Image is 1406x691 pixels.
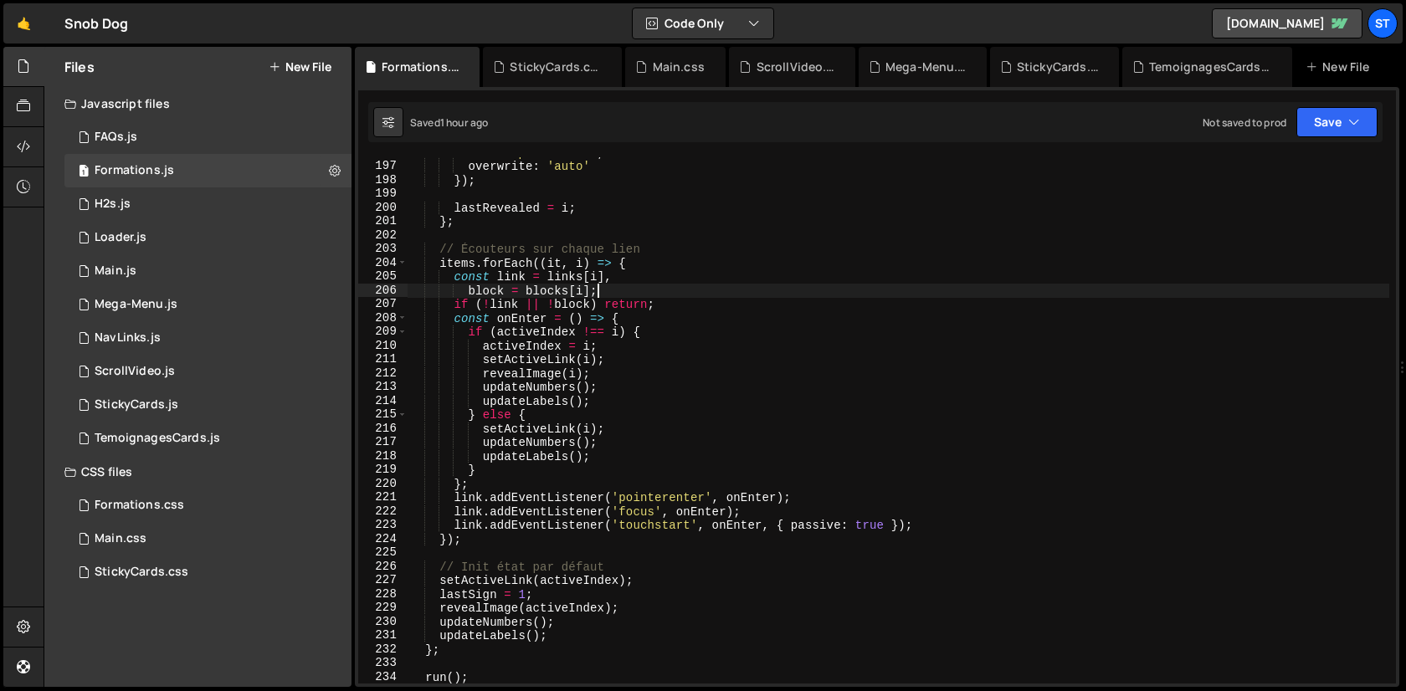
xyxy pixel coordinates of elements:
div: 225 [358,545,408,560]
div: 204 [358,256,408,270]
div: 213 [358,380,408,394]
div: 210 [358,339,408,353]
button: Code Only [633,8,773,38]
div: Loader.js [95,230,146,245]
div: 208 [358,311,408,325]
div: 211 [358,352,408,366]
div: 16673/45804.js [64,288,351,321]
div: 230 [358,615,408,629]
div: 1 hour ago [440,115,489,130]
a: [DOMAIN_NAME] [1212,8,1362,38]
div: 197 [358,159,408,173]
div: 234 [358,670,408,684]
div: 16673/45495.css [64,489,351,522]
div: 199 [358,187,408,201]
a: St [1368,8,1398,38]
div: StickyCards.css [95,565,188,580]
div: 224 [358,532,408,546]
div: TemoignagesCards.js [1149,59,1272,75]
div: 198 [358,173,408,187]
div: 222 [358,504,408,519]
button: New File [269,60,331,74]
div: Snob Dog [64,13,128,33]
div: 201 [358,214,408,228]
div: 209 [358,325,408,339]
div: 206 [358,284,408,298]
div: ScrollVideo.js [95,364,175,379]
div: 16673/45521.css [64,522,351,555]
div: FAQs.js [95,130,137,145]
div: Formations.css [95,498,184,513]
div: ScrollVideo.js [757,59,835,75]
div: 221 [358,490,408,504]
div: StickyCards.css [510,59,602,75]
div: Formations.js [382,59,459,75]
div: 226 [358,560,408,574]
div: 16673/45489.js [64,254,351,288]
div: H2s.js [95,197,131,212]
div: 218 [358,449,408,463]
span: 1 [79,166,89,179]
div: Main.css [95,531,146,546]
div: 16673/45801.js [64,221,351,254]
div: 16673/45803.js [64,120,351,154]
div: 203 [358,242,408,256]
div: CSS files [44,455,351,489]
div: StickyCards.js [95,397,178,412]
div: 233 [358,656,408,670]
div: 220 [358,477,408,491]
div: 231 [358,628,408,642]
div: NavLinks.js [95,330,161,345]
div: 16673/45899.js [64,422,351,455]
h2: Files [64,58,95,76]
div: 207 [358,297,408,311]
div: 229 [358,601,408,615]
div: 227 [358,573,408,587]
div: 217 [358,435,408,449]
div: 16673/45844.js [64,355,351,388]
div: 215 [358,407,408,422]
div: Main.js [95,264,136,279]
div: Not saved to prod [1203,115,1286,130]
div: 16673/45493.js [64,154,351,187]
div: 216 [358,422,408,436]
div: Mega-Menu.js [95,297,177,312]
div: 16673/45522.js [64,321,351,355]
div: 16673/45490.js [64,187,351,221]
div: 16673/45831.js [64,388,351,422]
div: 202 [358,228,408,243]
div: Main.css [653,59,705,75]
div: 214 [358,394,408,408]
div: 200 [358,201,408,215]
div: 205 [358,269,408,284]
div: New File [1306,59,1376,75]
div: Saved [410,115,488,130]
button: Save [1296,107,1378,137]
div: Mega-Menu.js [885,59,967,75]
div: 212 [358,366,408,381]
div: 219 [358,463,408,477]
div: 228 [358,587,408,601]
div: Javascript files [44,87,351,120]
a: 🤙 [3,3,44,44]
div: Formations.js [95,163,174,178]
div: 232 [358,642,408,657]
div: 223 [358,518,408,532]
div: StickyCards.js [1017,59,1099,75]
div: 16673/45832.css [64,555,351,589]
div: TemoignagesCards.js [95,431,220,446]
